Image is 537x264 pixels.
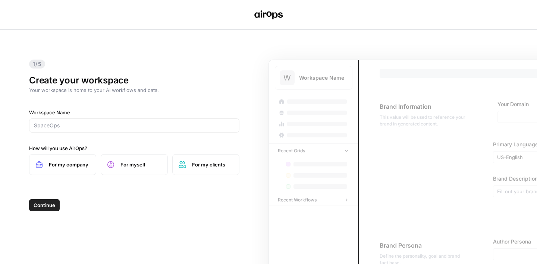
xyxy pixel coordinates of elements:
[29,144,239,152] label: How will you use AirOps?
[283,73,291,83] span: W
[29,60,45,69] span: 1/5
[29,74,239,86] h1: Create your workspace
[29,199,60,211] button: Continue
[49,161,90,168] span: For my company
[192,161,233,168] span: For my clients
[34,201,55,209] span: Continue
[29,86,239,94] p: Your workspace is home to your AI workflows and data.
[120,161,161,168] span: For myself
[34,122,235,129] input: SpaceOps
[29,109,239,116] label: Workspace Name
